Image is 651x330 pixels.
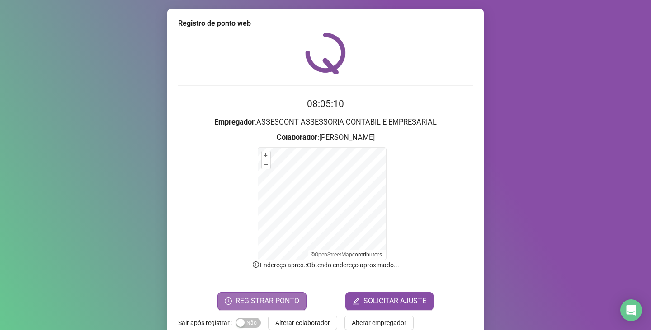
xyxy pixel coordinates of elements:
[344,316,414,330] button: Alterar empregador
[275,318,330,328] span: Alterar colaborador
[262,151,270,160] button: +
[620,299,642,321] div: Open Intercom Messenger
[268,316,337,330] button: Alterar colaborador
[363,296,426,307] span: SOLICITAR AJUSTE
[178,316,236,330] label: Sair após registrar
[311,251,383,258] li: © contributors.
[353,297,360,305] span: edit
[236,296,299,307] span: REGISTRAR PONTO
[277,133,317,142] strong: Colaborador
[178,18,473,29] div: Registro de ponto web
[225,297,232,305] span: clock-circle
[305,33,346,74] img: QRPoint
[262,160,270,169] button: –
[345,292,434,310] button: editSOLICITAR AJUSTE
[178,132,473,144] h3: : [PERSON_NAME]
[307,98,344,109] time: 08:05:10
[252,260,260,269] span: info-circle
[217,292,307,310] button: REGISTRAR PONTO
[178,260,473,270] p: Endereço aprox. : Obtendo endereço aproximado...
[178,116,473,128] h3: : ASSESCONT ASSESSORIA CONTABIL E EMPRESARIAL
[214,118,255,126] strong: Empregador
[352,318,406,328] span: Alterar empregador
[315,251,352,258] a: OpenStreetMap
